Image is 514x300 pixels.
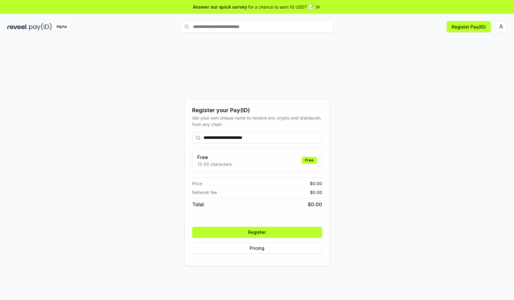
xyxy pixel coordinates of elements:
img: pay_id [29,23,52,31]
div: Get your own unique name to receive any crypto and stablecoin, from any chain [192,115,322,127]
div: Free [302,157,317,164]
button: Register [192,227,322,238]
div: Register your Pay(ID) [192,106,322,115]
span: $ 0.00 [310,180,322,187]
button: Register Pay(ID) [447,21,491,32]
span: for a chance to earn 10 USDT 📝 [248,4,314,10]
span: $ 0.00 [308,201,322,208]
span: Price [192,180,202,187]
span: Network fee [192,189,217,196]
div: Alpha [53,23,70,31]
p: 13-25 characters [197,161,232,167]
span: Answer our quick survey [193,4,247,10]
h3: Free [197,154,232,161]
button: Pricing [192,243,322,254]
span: Total [192,201,204,208]
img: reveel_dark [7,23,28,31]
span: $ 0.00 [310,189,322,196]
